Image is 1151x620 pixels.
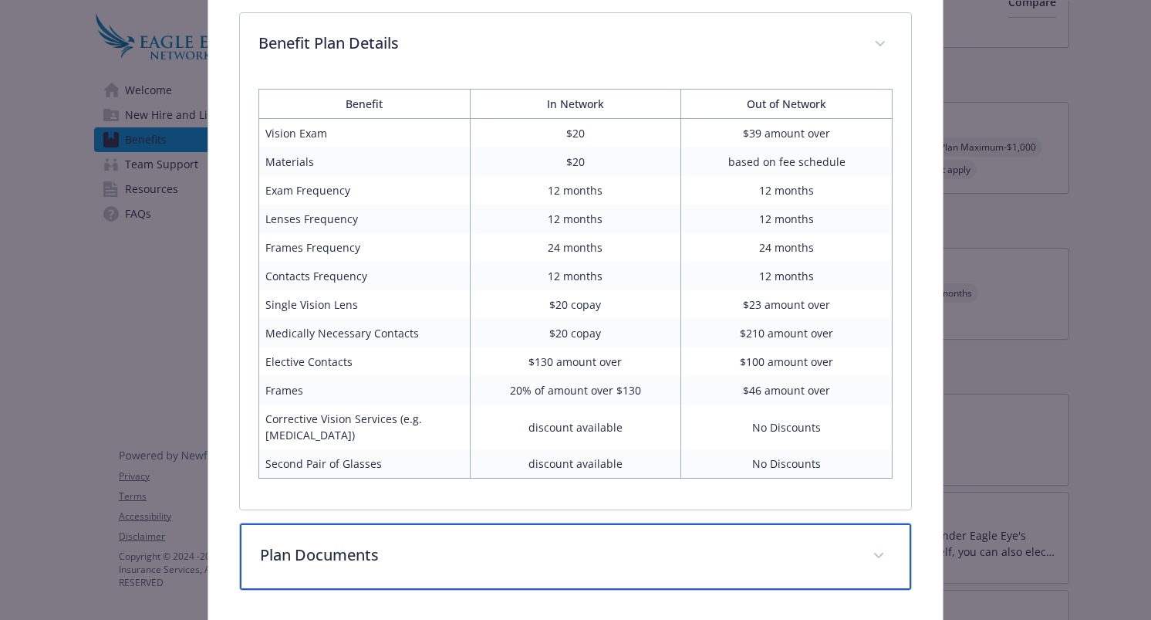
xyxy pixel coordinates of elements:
[681,449,893,479] td: No Discounts
[240,13,912,76] div: Benefit Plan Details
[470,176,681,205] td: 12 months
[681,147,893,176] td: based on fee schedule
[470,262,681,290] td: 12 months
[258,176,470,205] td: Exam Frequency
[258,32,856,55] p: Benefit Plan Details
[681,205,893,233] td: 12 months
[470,90,681,119] th: In Network
[258,319,470,347] td: Medically Necessary Contacts
[258,90,470,119] th: Benefit
[258,262,470,290] td: Contacts Frequency
[240,76,912,510] div: Benefit Plan Details
[681,347,893,376] td: $100 amount over
[681,119,893,148] td: $39 amount over
[681,262,893,290] td: 12 months
[258,205,470,233] td: Lenses Frequency
[470,147,681,176] td: $20
[258,347,470,376] td: Elective Contacts
[470,119,681,148] td: $20
[258,119,470,148] td: Vision Exam
[260,544,855,567] p: Plan Documents
[681,233,893,262] td: 24 months
[470,319,681,347] td: $20 copay
[470,376,681,405] td: 20% of amount over $130
[258,147,470,176] td: Materials
[470,290,681,319] td: $20 copay
[681,376,893,405] td: $46 amount over
[258,290,470,319] td: Single Vision Lens
[681,405,893,449] td: No Discounts
[470,205,681,233] td: 12 months
[681,90,893,119] th: Out of Network
[258,376,470,405] td: Frames
[258,449,470,479] td: Second Pair of Glasses
[681,290,893,319] td: $23 amount over
[681,319,893,347] td: $210 amount over
[681,176,893,205] td: 12 months
[258,405,470,449] td: Corrective Vision Services (e.g. [MEDICAL_DATA])
[470,347,681,376] td: $130 amount over
[470,449,681,479] td: discount available
[240,523,912,590] div: Plan Documents
[258,233,470,262] td: Frames Frequency
[470,233,681,262] td: 24 months
[470,405,681,449] td: discount available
